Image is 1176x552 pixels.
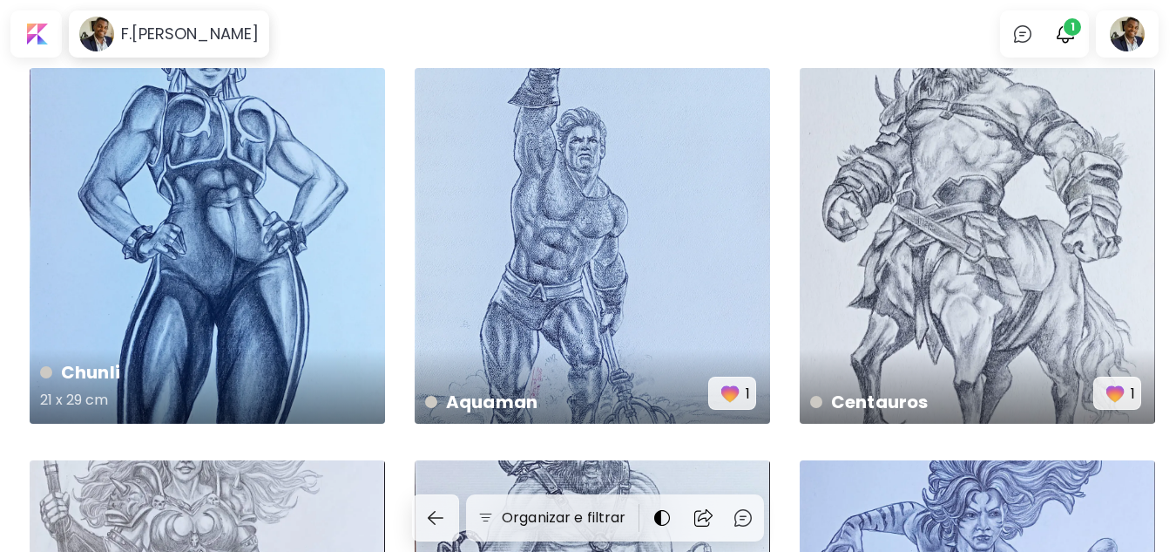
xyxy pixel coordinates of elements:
a: Chunli21 x 29 cmhttps://cdn.kaleido.art/CDN/Artwork/175556/Primary/medium.webp?updated=778042 [30,68,385,424]
img: back [425,508,446,528]
h6: F.[PERSON_NAME] [121,24,259,44]
img: chatIcon [1012,24,1033,44]
button: favorites1 [708,377,756,410]
button: bellIcon1 [1051,19,1080,49]
img: bellIcon [1055,24,1076,44]
p: 1 [1131,383,1135,405]
button: favorites1 [1093,377,1141,410]
img: favorites [718,381,742,405]
img: chatIcon [733,508,754,528]
a: back [412,494,466,542]
img: favorites [1103,381,1127,405]
h6: Organizar e filtrar [502,508,625,528]
h4: Centauros [810,389,1093,415]
button: back [412,494,459,542]
h4: Chunli [40,359,371,385]
h5: 21 x 29 cm [40,385,371,420]
h4: Aquaman [425,389,708,415]
a: Aquamanfavorites1https://cdn.kaleido.art/CDN/Artwork/175410/Primary/medium.webp?updated=777469 [415,68,770,424]
span: 1 [1064,18,1081,36]
p: 1 [746,383,750,405]
a: Centaurosfavorites1https://cdn.kaleido.art/CDN/Artwork/175157/Primary/medium.webp?updated=776771 [800,68,1155,424]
